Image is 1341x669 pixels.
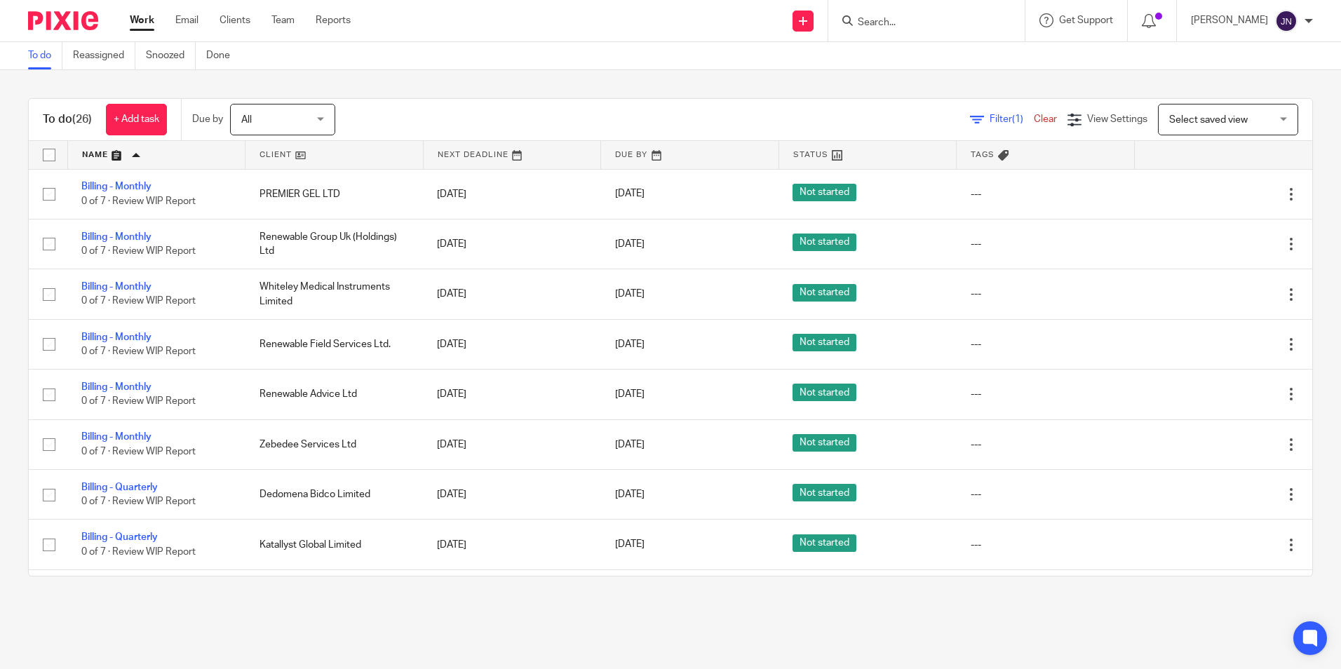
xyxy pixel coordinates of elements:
a: Team [271,13,295,27]
span: Not started [793,384,856,401]
td: Zebedee Services Ltd [245,419,424,469]
div: --- [971,438,1121,452]
span: [DATE] [615,389,645,399]
span: (26) [72,114,92,125]
span: Not started [793,234,856,251]
td: [DATE] [423,219,601,269]
span: View Settings [1087,114,1147,124]
td: [DATE] [423,419,601,469]
a: Billing - Monthly [81,232,151,242]
div: --- [971,187,1121,201]
img: svg%3E [1275,10,1298,32]
span: [DATE] [615,540,645,550]
td: [DATE] [423,370,601,419]
span: [DATE] [615,339,645,349]
td: PREMIER GEL LTD [245,169,424,219]
td: [DATE] [423,319,601,369]
span: 0 of 7 · Review WIP Report [81,346,196,356]
td: [DATE] [423,520,601,569]
a: Clear [1034,114,1057,124]
td: Katallyst Global Limited [245,520,424,569]
a: Billing - Monthly [81,182,151,191]
span: [DATE] [615,239,645,249]
a: Billing - Monthly [81,432,151,442]
span: 0 of 7 · Review WIP Report [81,496,196,506]
span: Not started [793,284,856,302]
a: Snoozed [146,42,196,69]
p: [PERSON_NAME] [1191,13,1268,27]
div: --- [971,237,1121,251]
span: Not started [793,484,856,501]
td: La Cabra Risteri ApS [245,569,424,619]
div: --- [971,487,1121,501]
span: [DATE] [615,189,645,199]
td: Renewable Group Uk (Holdings) Ltd [245,219,424,269]
td: Renewable Advice Ltd [245,370,424,419]
div: --- [971,287,1121,301]
td: Renewable Field Services Ltd. [245,319,424,369]
span: 0 of 7 · Review WIP Report [81,547,196,557]
a: To do [28,42,62,69]
span: 0 of 7 · Review WIP Report [81,447,196,457]
span: Not started [793,334,856,351]
a: Billing - Quarterly [81,482,158,492]
span: Select saved view [1169,115,1248,125]
span: [DATE] [615,440,645,450]
td: [DATE] [423,470,601,520]
img: Pixie [28,11,98,30]
a: + Add task [106,104,167,135]
span: Not started [793,534,856,552]
a: Reassigned [73,42,135,69]
div: --- [971,538,1121,552]
a: Reports [316,13,351,27]
span: Not started [793,434,856,452]
a: Clients [220,13,250,27]
span: [DATE] [615,289,645,299]
h1: To do [43,112,92,127]
a: Billing - Monthly [81,382,151,392]
a: Billing - Monthly [81,332,151,342]
p: Due by [192,112,223,126]
span: 0 of 7 · Review WIP Report [81,297,196,306]
input: Search [856,17,983,29]
div: --- [971,337,1121,351]
span: Get Support [1059,15,1113,25]
span: 0 of 7 · Review WIP Report [81,246,196,256]
span: [DATE] [615,489,645,499]
span: Filter [990,114,1034,124]
a: Billing - Quarterly [81,532,158,542]
a: Email [175,13,198,27]
td: Dedomena Bidco Limited [245,470,424,520]
td: [DATE] [423,269,601,319]
span: Tags [971,151,995,158]
div: --- [971,387,1121,401]
td: [DATE] [423,569,601,619]
a: Done [206,42,241,69]
a: Work [130,13,154,27]
span: All [241,115,252,125]
td: Whiteley Medical Instruments Limited [245,269,424,319]
a: Billing - Monthly [81,282,151,292]
span: Not started [793,184,856,201]
span: (1) [1012,114,1023,124]
td: [DATE] [423,169,601,219]
span: 0 of 7 · Review WIP Report [81,397,196,407]
span: 0 of 7 · Review WIP Report [81,196,196,206]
